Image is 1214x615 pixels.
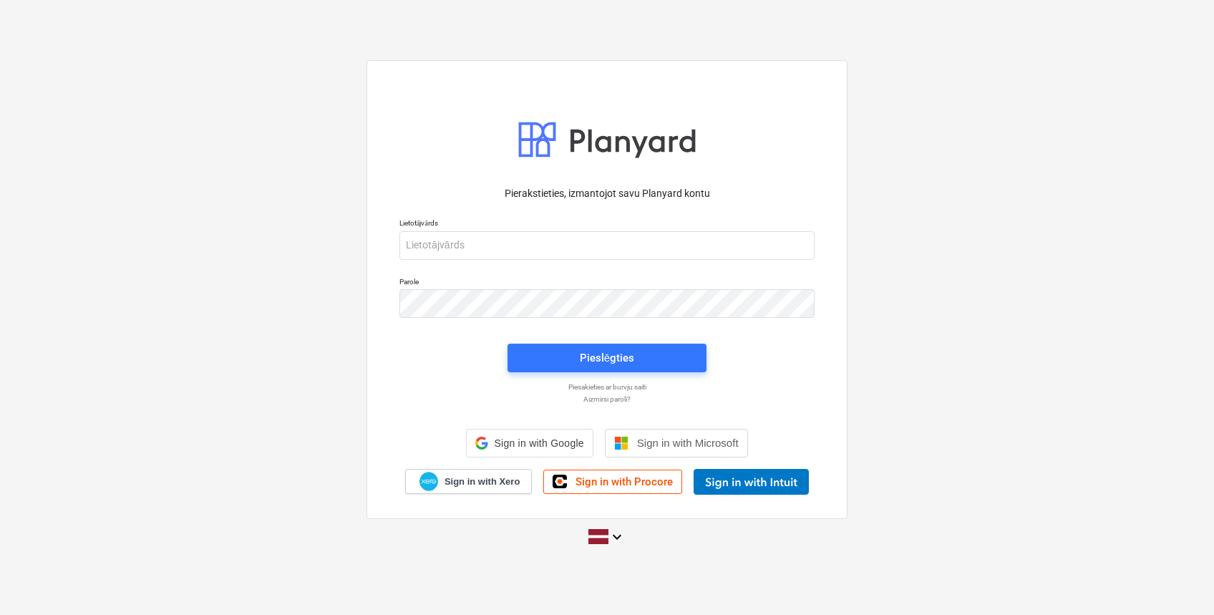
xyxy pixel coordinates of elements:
p: Lietotājvārds [399,218,815,231]
a: Piesakieties ar burvju saiti [392,382,822,392]
span: Sign in with Procore [576,475,673,488]
a: Sign in with Xero [405,469,533,494]
span: Sign in with Google [494,437,583,449]
input: Lietotājvārds [399,231,815,260]
a: Sign in with Procore [543,470,682,494]
span: Sign in with Xero [445,475,520,488]
p: Pierakstieties, izmantojot savu Planyard kontu [399,186,815,201]
img: Xero logo [419,472,438,491]
i: keyboard_arrow_down [608,528,626,546]
a: Aizmirsi paroli? [392,394,822,404]
div: Sign in with Google [466,429,593,457]
div: Pieslēgties [580,349,634,367]
img: Microsoft logo [614,436,628,450]
button: Pieslēgties [508,344,706,372]
span: Sign in with Microsoft [637,437,739,449]
p: Parole [399,277,815,289]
